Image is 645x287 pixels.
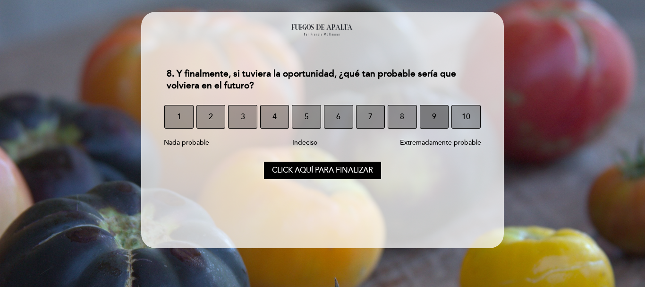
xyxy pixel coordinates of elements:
[209,104,213,130] span: 2
[400,104,404,130] span: 8
[305,104,309,130] span: 5
[451,105,481,129] button: 10
[292,105,321,129] button: 5
[241,104,245,130] span: 3
[356,105,385,129] button: 7
[260,105,289,129] button: 4
[292,139,317,147] span: Indeciso
[164,105,194,129] button: 1
[388,105,417,129] button: 8
[462,104,470,130] span: 10
[368,104,373,130] span: 7
[432,104,436,130] span: 9
[289,21,356,38] img: header_1612281048.png
[336,104,340,130] span: 6
[264,162,381,180] button: Click aquí para finalizar
[228,105,257,129] button: 3
[196,105,226,129] button: 2
[177,104,181,130] span: 1
[324,105,353,129] button: 6
[164,139,209,147] span: Nada probable
[400,139,481,147] span: Extremadamente probable
[420,105,449,129] button: 9
[159,62,485,97] div: 8. Y finalmente, si tuviera la oportunidad, ¿qué tan probable sería que volviera en el futuro?
[272,104,277,130] span: 4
